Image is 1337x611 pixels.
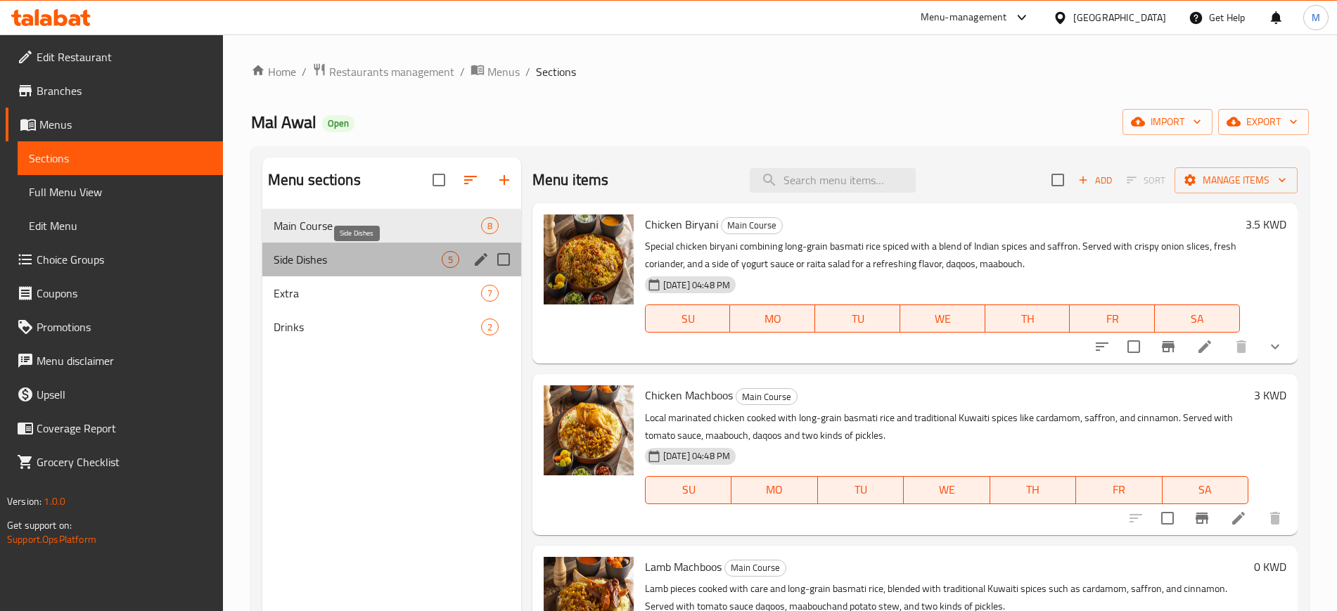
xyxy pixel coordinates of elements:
span: Manage items [1186,172,1286,189]
span: Chicken Machboos [645,385,733,406]
span: WE [906,309,980,329]
h6: 0 KWD [1254,557,1286,577]
button: FR [1070,304,1155,333]
a: Coverage Report [6,411,223,445]
a: Sections [18,141,223,175]
span: Mal Awal [251,106,316,138]
span: Side Dishes [274,251,442,268]
span: SA [1168,480,1243,500]
button: TU [815,304,900,333]
h2: Menu items [532,169,609,191]
a: Edit menu item [1230,510,1247,527]
span: 8 [482,219,498,233]
li: / [302,63,307,80]
div: Extra7 [262,276,521,310]
span: TH [996,480,1070,500]
div: Main Course [721,217,783,234]
a: Home [251,63,296,80]
span: MO [736,309,810,329]
button: MO [731,476,817,504]
span: M [1312,10,1320,25]
div: Main Course [736,388,798,405]
button: edit [471,249,492,270]
span: Get support on: [7,516,72,534]
span: [DATE] 04:48 PM [658,449,736,463]
div: items [481,319,499,335]
span: 1.0.0 [44,492,65,510]
button: show more [1258,330,1292,364]
span: Drinks [274,319,481,335]
span: Main Course [725,560,786,576]
div: items [481,285,499,302]
span: TU [824,480,898,500]
a: Edit menu item [1196,338,1213,355]
span: Coverage Report [37,420,212,437]
span: Menus [39,116,212,133]
button: WE [904,476,990,504]
div: [GEOGRAPHIC_DATA] [1073,10,1166,25]
h6: 3 KWD [1254,385,1286,405]
span: SU [651,480,726,500]
span: Select to update [1119,332,1149,361]
div: Main Course8 [262,209,521,243]
button: Branch-specific-item [1185,501,1219,535]
button: delete [1224,330,1258,364]
div: Drinks2 [262,310,521,344]
li: / [525,63,530,80]
div: items [442,251,459,268]
span: Add [1076,172,1114,188]
span: Main Course [274,217,481,234]
span: TU [821,309,895,329]
span: export [1229,113,1298,131]
span: Main Course [722,217,782,233]
a: Menus [6,108,223,141]
span: WE [909,480,984,500]
a: Coupons [6,276,223,310]
button: Branch-specific-item [1151,330,1185,364]
button: Add section [487,163,521,197]
span: 5 [442,253,459,266]
span: Open [322,117,354,129]
span: Add item [1073,169,1118,191]
button: FR [1076,476,1162,504]
button: export [1218,109,1309,135]
button: import [1122,109,1213,135]
button: SU [645,476,731,504]
span: 2 [482,321,498,334]
p: Special chicken biryani combining long-grain basmati rice spiced with a blend of Indian spices an... [645,238,1240,273]
div: Main Course [724,560,786,577]
li: / [460,63,465,80]
span: 7 [482,287,498,300]
span: TH [991,309,1065,329]
img: Chicken Machboos [544,385,634,475]
span: Grocery Checklist [37,454,212,470]
span: Coupons [37,285,212,302]
button: Manage items [1175,167,1298,193]
a: Support.OpsPlatform [7,530,96,548]
span: SU [651,309,725,329]
a: Branches [6,74,223,108]
nav: Menu sections [262,203,521,349]
span: FR [1082,480,1156,500]
span: Sections [29,150,212,167]
span: Branches [37,82,212,99]
span: Menus [487,63,520,80]
button: Add [1073,169,1118,191]
p: Local marinated chicken cooked with long-grain basmati rice and traditional Kuwaiti spices like c... [645,409,1248,444]
button: delete [1258,501,1292,535]
button: SA [1155,304,1240,333]
button: MO [730,304,815,333]
img: Chicken Biryani [544,214,634,304]
button: WE [900,304,985,333]
span: Chicken Biryani [645,214,718,235]
a: Edit Menu [18,209,223,243]
span: MO [737,480,812,500]
a: Menus [471,63,520,81]
button: TU [818,476,904,504]
span: Upsell [37,386,212,403]
a: Grocery Checklist [6,445,223,479]
span: Extra [274,285,481,302]
button: SU [645,304,731,333]
input: search [750,168,916,193]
